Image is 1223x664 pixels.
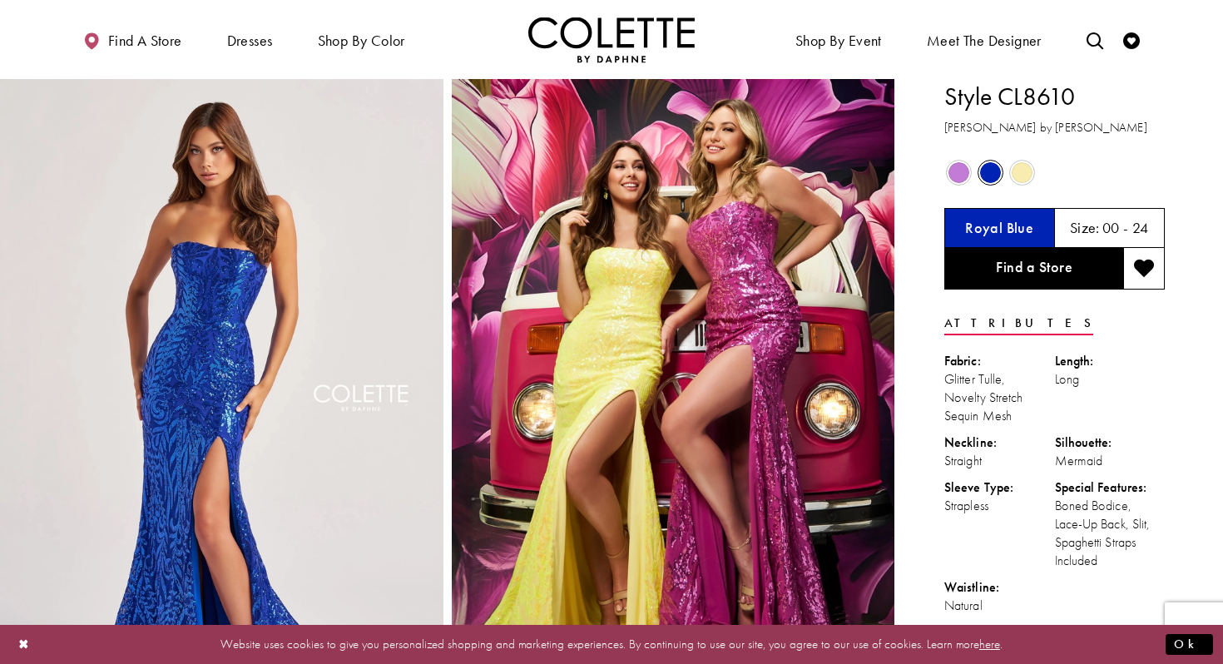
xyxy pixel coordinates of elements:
[318,32,405,49] span: Shop by color
[1102,220,1149,236] h5: 00 - 24
[1055,370,1166,389] div: Long
[944,497,1055,515] div: Strapless
[108,32,182,49] span: Find a store
[1166,634,1213,655] button: Submit Dialog
[1055,478,1166,497] div: Special Features:
[791,17,886,62] span: Shop By Event
[528,17,695,62] a: Visit Home Page
[944,311,1093,335] a: Attributes
[965,220,1033,236] h5: Chosen color
[944,434,1055,452] div: Neckline:
[1119,17,1144,62] a: Check Wishlist
[944,370,1055,425] div: Glitter Tulle, Novelty Stretch Sequin Mesh
[1055,452,1166,470] div: Mermaid
[944,578,1055,597] div: Waistline:
[1008,158,1037,187] div: Sunshine
[944,452,1055,470] div: Straight
[79,17,186,62] a: Find a store
[223,17,277,62] span: Dresses
[1082,17,1107,62] a: Toggle search
[1070,218,1100,237] span: Size:
[927,32,1042,49] span: Meet the designer
[528,17,695,62] img: Colette by Daphne
[944,158,973,187] div: Orchid
[1055,497,1166,570] div: Boned Bodice, Lace-Up Back, Slit, Spaghetti Straps Included
[923,17,1046,62] a: Meet the designer
[944,248,1123,290] a: Find a Store
[944,352,1055,370] div: Fabric:
[314,17,409,62] span: Shop by color
[944,597,1055,615] div: Natural
[10,630,38,659] button: Close Dialog
[979,636,1000,652] a: here
[1055,434,1166,452] div: Silhouette:
[944,79,1165,114] h1: Style CL8610
[1123,248,1165,290] button: Add to wishlist
[944,118,1165,137] h3: [PERSON_NAME] by [PERSON_NAME]
[944,157,1165,189] div: Product color controls state depends on size chosen
[795,32,882,49] span: Shop By Event
[976,158,1005,187] div: Royal Blue
[1055,352,1166,370] div: Length:
[120,633,1103,656] p: Website uses cookies to give you personalized shopping and marketing experiences. By continuing t...
[944,478,1055,497] div: Sleeve Type:
[227,32,273,49] span: Dresses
